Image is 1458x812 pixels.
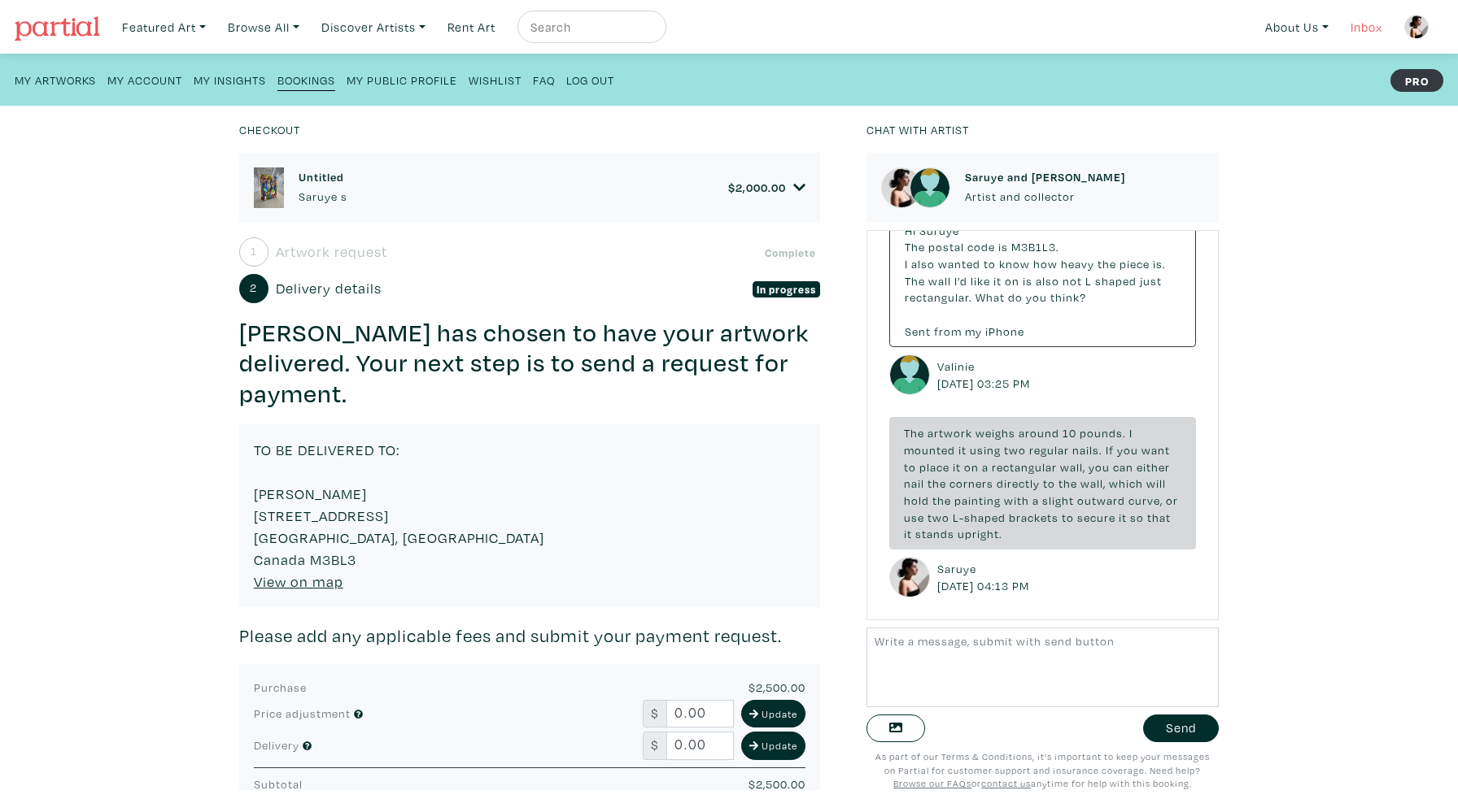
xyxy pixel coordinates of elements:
[904,425,924,441] span: The
[937,560,1033,595] small: Saruye [DATE] 04:13 PM
[220,11,307,44] a: Browse All
[965,323,982,339] span: my
[643,732,667,760] span: $
[1004,493,1029,508] span: with
[254,167,285,208] img: phpThumb.php
[998,239,1008,254] span: is
[905,223,916,238] span: Hi
[1390,69,1443,92] strong: PRO
[254,737,299,753] span: Delivery
[993,273,1002,289] span: it
[1142,442,1170,458] span: want
[254,706,351,721] span: Price adjustment
[15,72,96,88] small: My Artworks
[194,72,266,88] small: My Insights
[1019,425,1059,441] span: around
[928,425,972,441] span: artwork
[905,289,972,305] span: rectangular.
[928,475,946,491] span: the
[867,122,969,137] small: Chat with artist
[277,72,335,88] small: Bookings
[881,167,922,208] img: phpThumb.php
[299,170,347,205] a: Untitled Saruye s
[1128,493,1163,508] span: curve,
[753,281,821,297] span: In progress
[762,706,797,722] small: Update
[566,68,614,90] a: Log Out
[938,256,980,271] span: wanted
[971,273,990,289] span: like
[1026,289,1047,305] span: you
[1098,256,1116,271] span: the
[919,459,949,475] span: place
[254,680,307,695] span: Purchase
[239,424,821,607] div: TO BE DELIVERED TO: [PERSON_NAME] [STREET_ADDRESS] [GEOGRAPHIC_DATA], [GEOGRAPHIC_DATA] Canada M3BL3
[1072,442,1102,458] span: nails.
[1089,459,1110,475] span: you
[928,510,949,525] span: two
[889,557,930,597] img: phpThumb.php
[953,459,961,475] span: it
[1029,442,1069,458] span: regular
[1085,273,1092,289] span: L
[1050,289,1086,305] span: think?
[643,700,667,728] span: $
[347,72,457,88] small: My Public Profile
[1043,475,1055,491] span: to
[997,475,1040,491] span: directly
[276,277,382,299] span: Delivery details
[999,256,1030,271] span: know
[949,475,993,491] span: corners
[904,475,924,491] span: nail
[741,732,805,760] button: Update
[239,622,821,649] p: Please add any applicable fees and submit your payment request.
[254,776,303,792] span: Subtotal
[1060,459,1085,475] span: wall,
[981,777,1031,789] a: contact us
[115,11,213,44] a: Featured Art
[741,700,805,728] button: Update
[1077,493,1125,508] span: outward
[919,223,959,238] span: Suruye
[905,273,925,289] span: The
[194,68,266,90] a: My Insights
[666,732,734,760] input: Negative number for discount
[915,526,954,541] span: stands
[976,425,1015,441] span: weighs
[1080,475,1106,491] span: wall,
[1036,273,1059,289] span: also
[728,180,786,194] h6: $
[1166,493,1178,508] span: or
[905,256,908,271] span: I
[440,11,503,44] a: Rent Art
[992,459,1057,475] span: rectangular
[1080,425,1126,441] span: pounds.
[932,493,951,508] span: the
[889,354,930,395] img: avatar.png
[937,358,1034,393] small: Valinie [DATE] 03:25 PM
[107,72,182,88] small: My Account
[469,68,522,90] a: Wishlist
[299,170,347,184] h6: Untitled
[904,442,955,458] span: mounted
[1119,510,1127,525] span: it
[1008,289,1023,305] span: do
[970,442,1001,458] span: using
[910,167,950,208] img: avatar.png
[958,526,1002,541] span: upright.
[533,68,555,90] a: FAQ
[875,750,1210,789] small: As part of our Terms & Conditions, it's important to keep your messages on Partial for customer s...
[1062,510,1074,525] span: to
[1023,273,1032,289] span: is
[976,289,1005,305] span: What
[276,241,387,263] span: Artwork request
[239,318,821,410] h3: [PERSON_NAME] has chosen to have your artwork delivered. Your next step is to send a request for ...
[299,188,347,206] p: Saruye s
[1113,459,1133,475] span: can
[893,777,971,789] a: Browse our FAQs
[954,273,967,289] span: I’d
[905,239,925,254] span: The
[1258,11,1336,44] a: About Us
[1005,273,1019,289] span: on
